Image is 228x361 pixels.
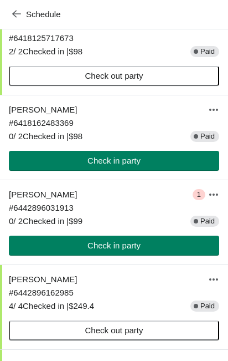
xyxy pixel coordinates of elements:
button: Schedule [6,4,70,24]
span: # 6442896031913 [9,203,74,212]
span: # 6418125717673 [9,33,74,43]
span: [PERSON_NAME] [9,190,77,199]
span: 2 / 2 Checked in | $98 [9,47,82,56]
span: Check out party [85,72,143,80]
span: 0 / 2 Checked in | $99 [9,216,82,226]
span: 4 / 4 Checked in | $249.4 [9,301,94,311]
span: Paid [200,217,215,226]
button: Check in party [9,151,219,171]
span: Paid [200,47,215,56]
span: 1 [197,190,201,199]
span: Paid [200,132,215,141]
span: Check in party [87,156,141,165]
span: [PERSON_NAME] [9,274,77,284]
span: Check in party [87,241,141,250]
button: Check out party [9,321,219,340]
span: # 6418162483369 [9,118,74,128]
button: Check in party [9,236,219,256]
span: [PERSON_NAME] [9,105,77,114]
span: Check out party [85,326,143,335]
span: Paid [200,302,215,311]
span: # 6442896162985 [9,288,74,297]
span: Schedule [26,10,61,19]
span: 0 / 2 Checked in | $98 [9,131,82,141]
button: Check out party [9,66,219,86]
